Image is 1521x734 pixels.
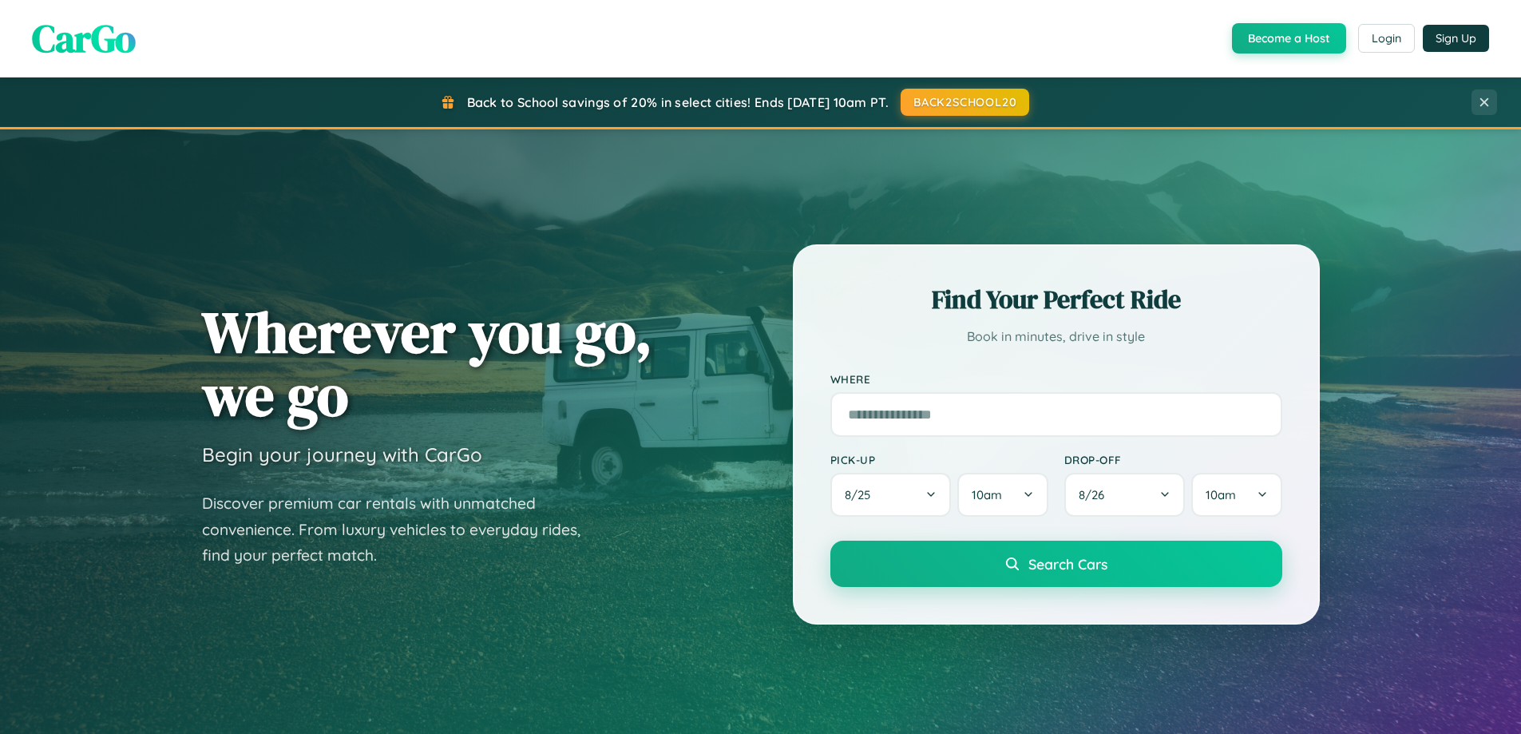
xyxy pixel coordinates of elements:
span: Search Cars [1028,555,1107,573]
button: 8/25 [830,473,952,517]
button: Search Cars [830,541,1282,587]
h2: Find Your Perfect Ride [830,282,1282,317]
label: Where [830,372,1282,386]
span: 8 / 25 [845,487,878,502]
p: Discover premium car rentals with unmatched convenience. From luxury vehicles to everyday rides, ... [202,490,601,569]
span: CarGo [32,12,136,65]
span: Back to School savings of 20% in select cities! Ends [DATE] 10am PT. [467,94,889,110]
p: Book in minutes, drive in style [830,325,1282,348]
button: 10am [1191,473,1281,517]
button: Become a Host [1232,23,1346,54]
button: 8/26 [1064,473,1186,517]
span: 10am [1206,487,1236,502]
h1: Wherever you go, we go [202,300,652,427]
label: Drop-off [1064,453,1282,466]
span: 8 / 26 [1079,487,1112,502]
button: Sign Up [1423,25,1489,52]
button: BACK2SCHOOL20 [901,89,1029,116]
h3: Begin your journey with CarGo [202,442,482,466]
label: Pick-up [830,453,1048,466]
span: 10am [972,487,1002,502]
button: 10am [957,473,1048,517]
button: Login [1358,24,1415,53]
